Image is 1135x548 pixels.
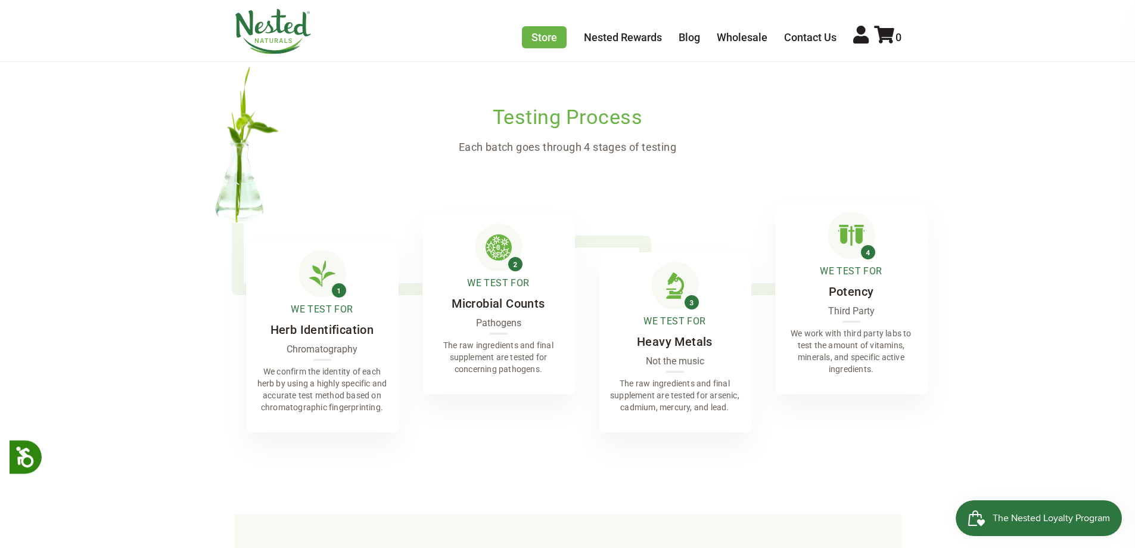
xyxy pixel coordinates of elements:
img: Herb Identification [298,250,346,298]
a: Store [522,26,567,48]
iframe: Button to open loyalty program pop-up [956,500,1123,536]
span: We Test For [643,314,705,329]
img: Nested Naturals [234,9,312,54]
span: 0 [895,31,901,44]
a: Nested Rewards [584,31,662,44]
h5: Microbial Counts [452,295,545,312]
h5: Potency [829,283,874,300]
h2: Testing Process [215,66,921,140]
p: Not the music [646,355,704,368]
span: We Test For [820,264,882,278]
img: Microbial Testing [475,224,523,271]
p: Pathogens [476,317,521,330]
a: 0 [874,31,901,44]
p: Third Party [828,305,875,318]
p: Chromatography [287,343,357,356]
img: Amount Testing [828,212,875,259]
p: The raw ingredients and final supplement are tested for concerning pathogens. [422,330,575,385]
p: The raw ingredients and final supplement are tested for arsenic, cadmium, mercury, and lead. [599,368,751,423]
p: Each batch goes through 4 stages of testing [215,139,921,156]
a: Wholesale [717,31,767,44]
a: Contact Us [784,31,837,44]
a: Blog [679,31,700,44]
p: We confirm the identity of each herb by using a highly specific and accurate test method based on... [246,356,399,423]
img: Heavy Metals Testing [651,262,699,309]
h5: Heavy Metals [637,333,713,350]
span: We Test For [467,276,529,290]
span: We Test For [291,302,353,317]
p: We work with third party labs to test the amount of vitamins, minerals, and specific active ingre... [775,318,928,385]
h5: Herb Identification [270,321,374,338]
